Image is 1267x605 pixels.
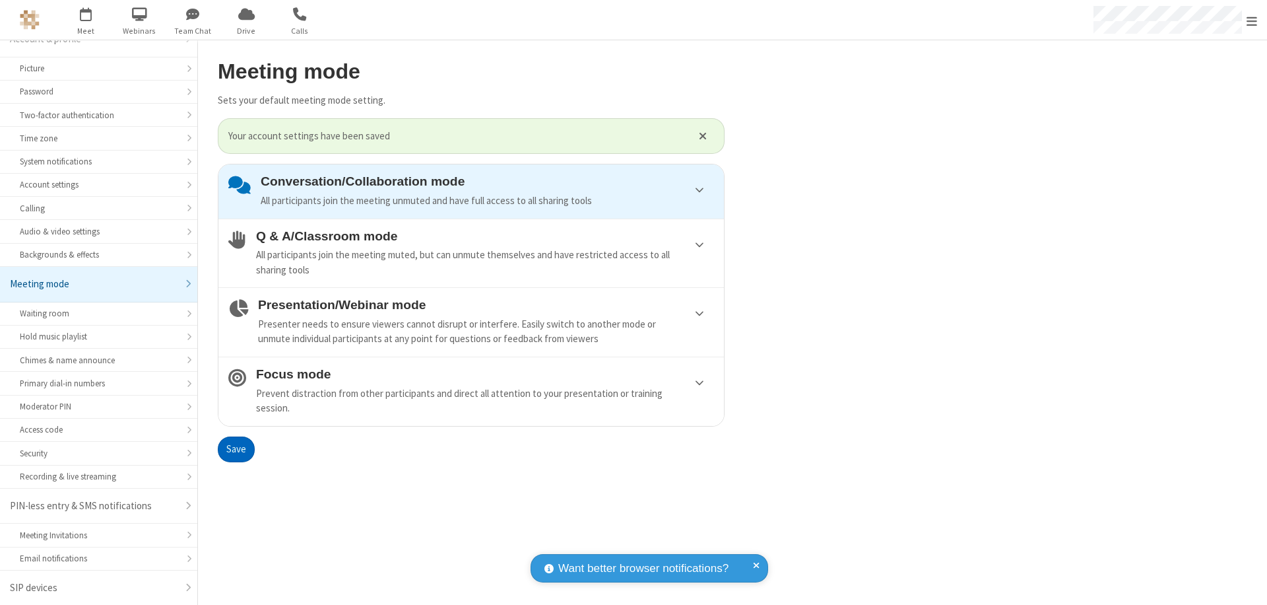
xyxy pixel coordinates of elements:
div: SIP devices [10,581,178,596]
img: QA Selenium DO NOT DELETE OR CHANGE [20,10,40,30]
h4: Q & A/Classroom mode [256,229,714,243]
button: Save [218,437,255,463]
div: All participants join the meeting muted, but can unmute themselves and have restricted access to ... [256,248,714,277]
div: Chimes & name announce [20,354,178,367]
div: Meeting Invitations [20,529,178,542]
div: Primary dial-in numbers [20,377,178,390]
div: Two-factor authentication [20,109,178,122]
div: Calling [20,202,178,215]
div: Password [20,85,178,98]
h4: Presentation/Webinar mode [258,298,714,312]
p: Sets your default meeting mode setting. [218,93,725,108]
span: Team Chat [168,25,218,37]
div: Hold music playlist [20,330,178,343]
div: Time zone [20,132,178,145]
iframe: Chat [1234,571,1257,596]
div: PIN-less entry & SMS notifications [10,499,178,514]
div: Security [20,447,178,460]
div: Backgrounds & effects [20,248,178,261]
h4: Conversation/Collaboration mode [261,174,714,188]
div: Email notifications [20,552,178,565]
div: Prevent distraction from other participants and direct all attention to your presentation or trai... [256,386,714,416]
span: Webinars [115,25,164,37]
div: Picture [20,62,178,75]
div: System notifications [20,155,178,168]
button: Close alert [692,126,714,146]
span: Meet [61,25,111,37]
div: Audio & video settings [20,225,178,238]
div: Waiting room [20,307,178,320]
h2: Meeting mode [218,60,725,83]
span: Calls [275,25,325,37]
div: Recording & live streaming [20,470,178,483]
div: Moderator PIN [20,400,178,413]
div: Meeting mode [10,277,178,292]
span: Drive [222,25,271,37]
div: All participants join the meeting unmuted and have full access to all sharing tools [261,194,714,209]
div: Account settings [20,178,178,191]
h4: Focus mode [256,367,714,381]
div: Access code [20,423,178,436]
div: Presenter needs to ensure viewers cannot disrupt or interfere. Easily switch to another mode or u... [258,317,714,347]
span: Your account settings have been saved [228,129,682,144]
span: Want better browser notifications? [558,560,729,577]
